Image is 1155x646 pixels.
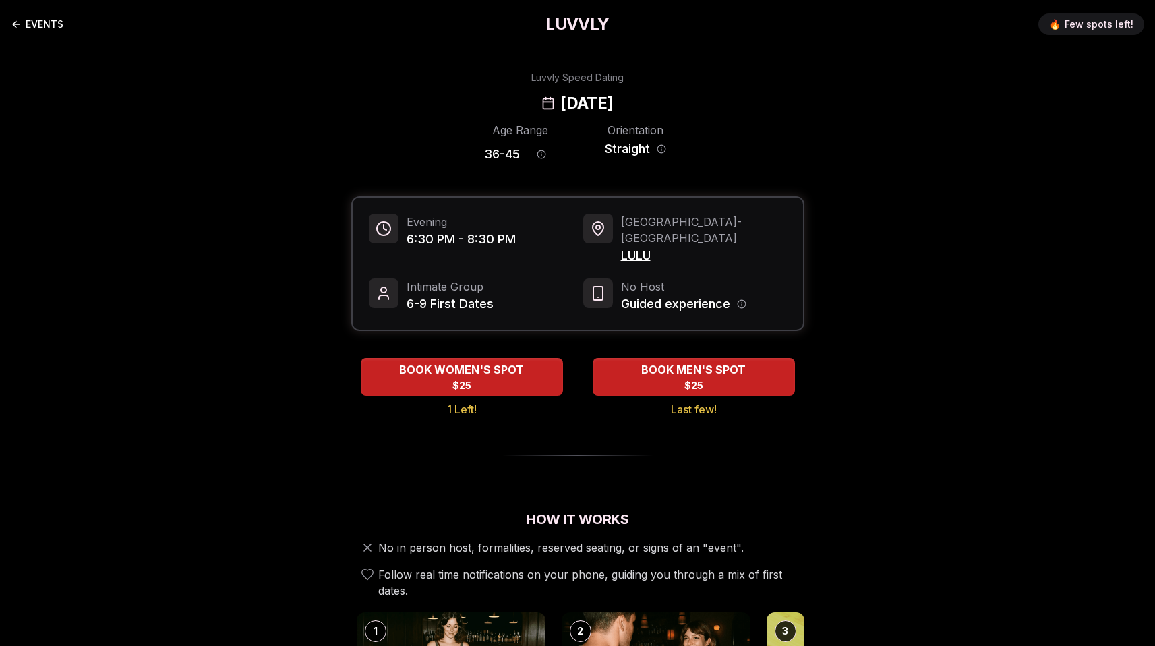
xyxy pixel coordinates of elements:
span: Intimate Group [407,278,494,295]
a: LUVVLY [545,13,609,35]
span: Straight [605,140,650,158]
span: $25 [452,379,471,392]
span: Guided experience [621,295,730,314]
span: Last few! [671,401,717,417]
button: Orientation information [657,144,666,154]
span: 1 Left! [447,401,477,417]
span: Few spots left! [1065,18,1133,31]
span: LULU [621,246,787,265]
button: Host information [737,299,746,309]
span: [GEOGRAPHIC_DATA] - [GEOGRAPHIC_DATA] [621,214,787,246]
a: Back to events [11,11,63,38]
span: Evening [407,214,516,230]
span: 6:30 PM - 8:30 PM [407,230,516,249]
div: 3 [775,620,796,642]
span: No Host [621,278,746,295]
div: 1 [365,620,386,642]
div: Orientation [599,122,672,138]
span: 6-9 First Dates [407,295,494,314]
h2: How It Works [351,510,804,529]
span: 36 - 45 [484,145,520,164]
span: No in person host, formalities, reserved seating, or signs of an "event". [378,539,744,556]
span: $25 [684,379,703,392]
span: BOOK WOMEN'S SPOT [396,361,527,378]
span: BOOK MEN'S SPOT [639,361,748,378]
div: Luvvly Speed Dating [531,71,624,84]
h2: [DATE] [560,92,613,114]
button: BOOK WOMEN'S SPOT - 1 Left! [361,358,563,396]
button: BOOK MEN'S SPOT - Last few! [593,358,795,396]
div: Age Range [484,122,556,138]
div: 2 [570,620,591,642]
span: 🔥 [1049,18,1061,31]
button: Age range information [527,140,556,169]
span: Follow real time notifications on your phone, guiding you through a mix of first dates. [378,566,799,599]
